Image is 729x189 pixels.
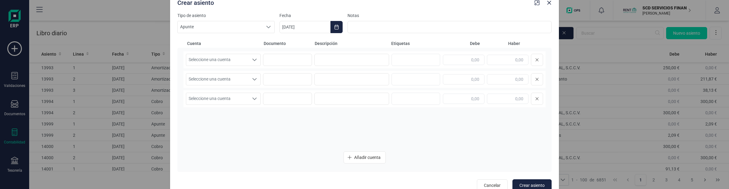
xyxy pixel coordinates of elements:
[443,74,484,84] input: 0,00
[354,154,381,160] span: Añadir cuenta
[177,12,275,19] label: Tipo de asiento
[487,74,529,84] input: 0,00
[186,54,249,66] span: Seleccione una cuenta
[487,55,529,65] input: 0,00
[344,151,386,163] button: Añadir cuenta
[347,12,552,19] label: Notas
[487,94,529,104] input: 0,00
[330,21,343,33] button: Choose Date
[519,182,545,188] span: Crear asiento
[264,40,312,46] span: Documento
[186,74,249,85] span: Seleccione una cuenta
[249,54,260,66] div: Seleccione una cuenta
[187,40,261,46] span: Cuenta
[249,93,260,105] div: Seleccione una cuenta
[442,40,480,46] span: Debe
[443,55,484,65] input: 0,00
[484,182,501,188] span: Cancelar
[178,21,263,33] span: Apunte
[249,74,260,85] div: Seleccione una cuenta
[279,12,343,19] label: Fecha
[443,94,484,104] input: 0,00
[315,40,389,46] span: Descripción
[391,40,440,46] span: Etiquetas
[186,93,249,105] span: Seleccione una cuenta
[482,40,520,46] span: Haber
